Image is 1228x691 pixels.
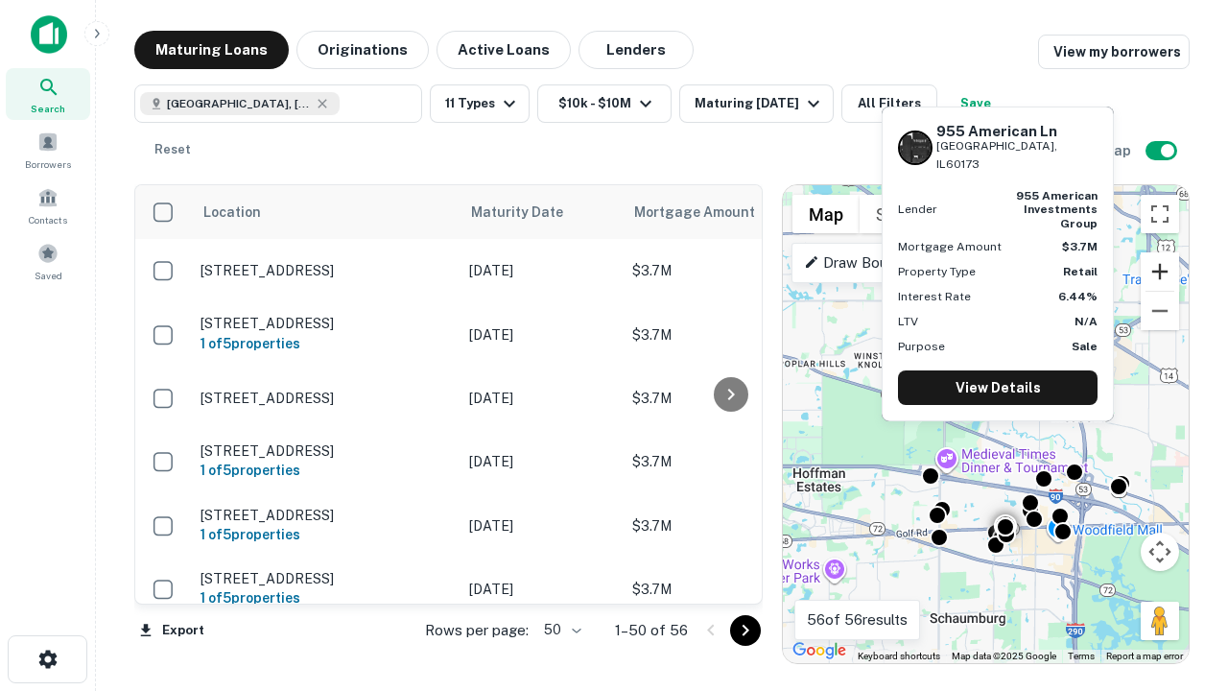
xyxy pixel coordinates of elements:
[632,324,824,345] p: $3.7M
[952,651,1056,661] span: Map data ©2025 Google
[1141,292,1179,330] button: Zoom out
[201,587,450,608] h6: 1 of 5 properties
[730,615,761,646] button: Go to next page
[632,260,824,281] p: $3.7M
[469,388,613,409] p: [DATE]
[142,131,203,169] button: Reset
[898,370,1098,405] a: View Details
[623,185,834,239] th: Mortgage Amount
[425,619,529,642] p: Rows per page:
[201,390,450,407] p: [STREET_ADDRESS]
[471,201,588,224] span: Maturity Date
[898,263,976,280] p: Property Type
[679,84,834,123] button: Maturing [DATE]
[1058,290,1098,303] strong: 6.44%
[537,84,672,123] button: $10k - $10M
[469,515,613,536] p: [DATE]
[788,638,851,663] img: Google
[1141,602,1179,640] button: Drag Pegman onto the map to open Street View
[1062,240,1098,253] strong: $3.7M
[1106,651,1183,661] a: Report a map error
[201,460,450,481] h6: 1 of 5 properties
[792,195,860,233] button: Show street map
[936,123,1098,140] h6: 955 American Ln
[35,268,62,283] span: Saved
[25,156,71,172] span: Borrowers
[615,619,688,642] p: 1–50 of 56
[634,201,780,224] span: Mortgage Amount
[898,288,971,305] p: Interest Rate
[460,185,623,239] th: Maturity Date
[1063,265,1098,278] strong: Retail
[134,616,209,645] button: Export
[29,212,67,227] span: Contacts
[632,451,824,472] p: $3.7M
[841,84,937,123] button: All Filters
[201,442,450,460] p: [STREET_ADDRESS]
[201,524,450,545] h6: 1 of 5 properties
[31,101,65,116] span: Search
[1068,651,1095,661] a: Terms
[469,324,613,345] p: [DATE]
[898,238,1002,255] p: Mortgage Amount
[296,31,429,69] button: Originations
[469,579,613,600] p: [DATE]
[860,195,955,233] button: Show satellite imagery
[1016,189,1098,230] strong: 955 american investments group
[191,185,460,239] th: Location
[134,31,289,69] button: Maturing Loans
[788,638,851,663] a: Open this area in Google Maps (opens a new window)
[1141,252,1179,291] button: Zoom in
[430,84,530,123] button: 11 Types
[898,338,945,355] p: Purpose
[898,313,918,330] p: LTV
[6,124,90,176] a: Borrowers
[632,388,824,409] p: $3.7M
[1038,35,1190,69] a: View my borrowers
[783,185,1189,663] div: 0 0
[632,515,824,536] p: $3.7M
[807,608,908,631] p: 56 of 56 results
[202,201,261,224] span: Location
[469,451,613,472] p: [DATE]
[201,507,450,524] p: [STREET_ADDRESS]
[1132,476,1228,568] iframe: Chat Widget
[167,95,311,112] span: [GEOGRAPHIC_DATA], [GEOGRAPHIC_DATA]
[936,137,1098,174] p: [GEOGRAPHIC_DATA], IL60173
[632,579,824,600] p: $3.7M
[1072,340,1098,353] strong: Sale
[201,262,450,279] p: [STREET_ADDRESS]
[858,650,940,663] button: Keyboard shortcuts
[437,31,571,69] button: Active Loans
[804,251,924,274] p: Draw Boundary
[695,92,825,115] div: Maturing [DATE]
[898,201,937,218] p: Lender
[6,235,90,287] a: Saved
[201,570,450,587] p: [STREET_ADDRESS]
[1074,315,1098,328] strong: N/A
[201,333,450,354] h6: 1 of 5 properties
[469,260,613,281] p: [DATE]
[1141,195,1179,233] button: Toggle fullscreen view
[945,84,1006,123] button: Save your search to get updates of matches that match your search criteria.
[6,68,90,120] a: Search
[201,315,450,332] p: [STREET_ADDRESS]
[31,15,67,54] img: capitalize-icon.png
[579,31,694,69] button: Lenders
[6,179,90,231] a: Contacts
[536,616,584,644] div: 50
